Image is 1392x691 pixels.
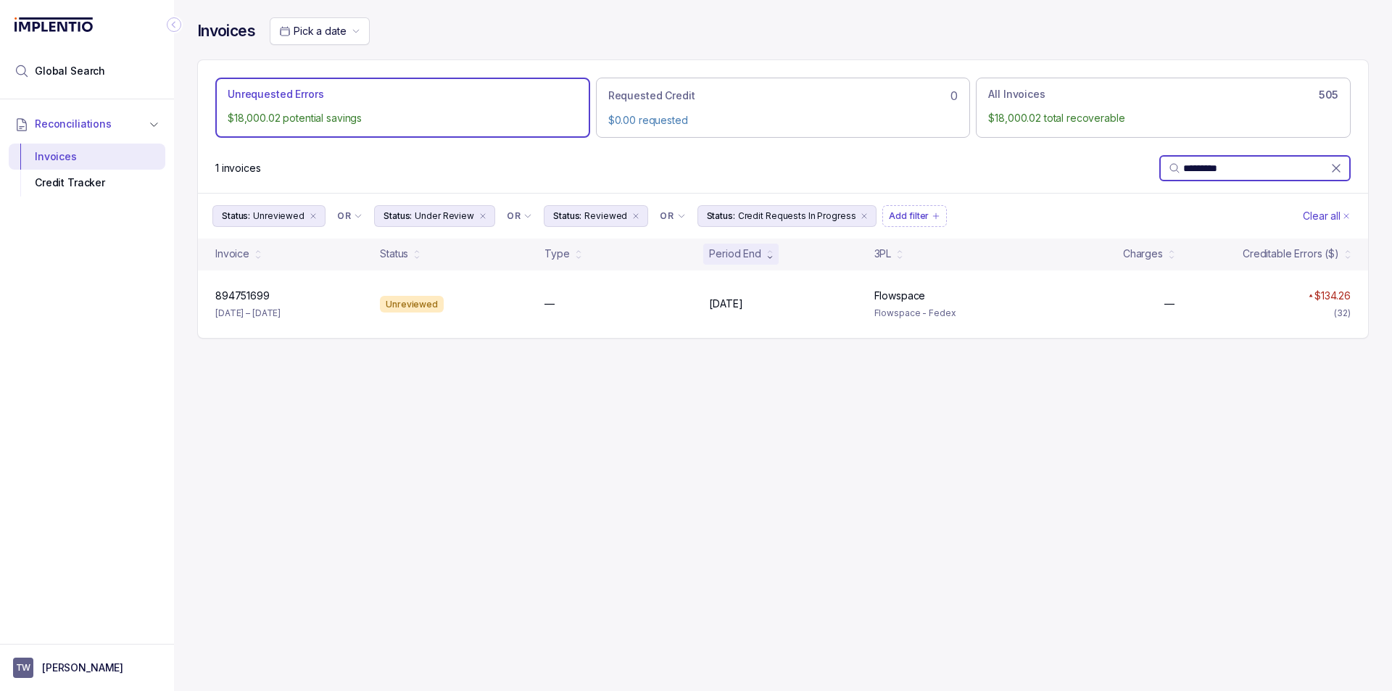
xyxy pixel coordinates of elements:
[1243,247,1339,261] div: Creditable Errors ($)
[9,141,165,199] div: Reconciliations
[228,87,323,102] p: Unrequested Errors
[608,113,958,128] p: $0.00 requested
[544,205,648,227] button: Filter Chip Reviewed
[874,289,926,303] p: Flowspace
[222,209,250,223] p: Status:
[1314,289,1351,303] p: $134.26
[212,205,1300,227] ul: Filter Group
[889,209,929,223] p: Add filter
[1300,205,1354,227] button: Clear Filters
[544,297,555,311] p: —
[553,209,581,223] p: Status:
[270,17,370,45] button: Date Range Picker
[1319,89,1338,101] h6: 505
[630,210,642,222] div: remove content
[20,144,154,170] div: Invoices
[707,209,735,223] p: Status:
[858,210,870,222] div: remove content
[42,661,123,675] p: [PERSON_NAME]
[608,87,958,104] div: 0
[279,24,346,38] search: Date Range Picker
[215,161,261,175] div: Remaining page entries
[1164,297,1174,311] p: —
[35,64,105,78] span: Global Search
[874,306,1022,320] p: Flowspace - Fedex
[13,658,161,678] button: User initials[PERSON_NAME]
[165,16,183,33] div: Collapse Icon
[660,210,685,222] li: Filter Chip Connector undefined
[294,25,346,37] span: Pick a date
[882,205,947,227] button: Filter Chip Add filter
[212,205,326,227] button: Filter Chip Unreviewed
[988,87,1045,102] p: All Invoices
[215,78,1351,137] ul: Action Tab Group
[507,210,532,222] li: Filter Chip Connector undefined
[337,210,351,222] p: OR
[654,206,691,226] button: Filter Chip Connector undefined
[584,209,627,223] p: Reviewed
[874,247,892,261] div: 3PL
[380,247,408,261] div: Status
[9,108,165,140] button: Reconciliations
[215,289,270,303] p: 894751699
[501,206,538,226] button: Filter Chip Connector undefined
[477,210,489,222] div: remove content
[1123,247,1163,261] div: Charges
[197,21,255,41] h4: Invoices
[608,88,695,103] p: Requested Credit
[660,210,674,222] p: OR
[215,247,249,261] div: Invoice
[380,296,444,313] div: Unreviewed
[709,297,742,311] p: [DATE]
[697,205,877,227] button: Filter Chip Credit Requests In Progress
[507,210,521,222] p: OR
[1309,294,1313,297] img: red pointer upwards
[337,210,362,222] li: Filter Chip Connector undefined
[20,170,154,196] div: Credit Tracker
[1303,209,1341,223] p: Clear all
[13,658,33,678] span: User initials
[709,247,761,261] div: Period End
[228,111,578,125] p: $18,000.02 potential savings
[374,205,495,227] button: Filter Chip Under Review
[307,210,319,222] div: remove content
[415,209,474,223] p: Under Review
[384,209,412,223] p: Status:
[253,209,304,223] p: Unreviewed
[35,117,112,131] span: Reconciliations
[1334,306,1351,320] div: (32)
[215,306,281,320] p: [DATE] – [DATE]
[738,209,856,223] p: Credit Requests In Progress
[544,247,569,261] div: Type
[215,161,261,175] p: 1 invoices
[331,206,368,226] button: Filter Chip Connector undefined
[988,111,1338,125] p: $18,000.02 total recoverable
